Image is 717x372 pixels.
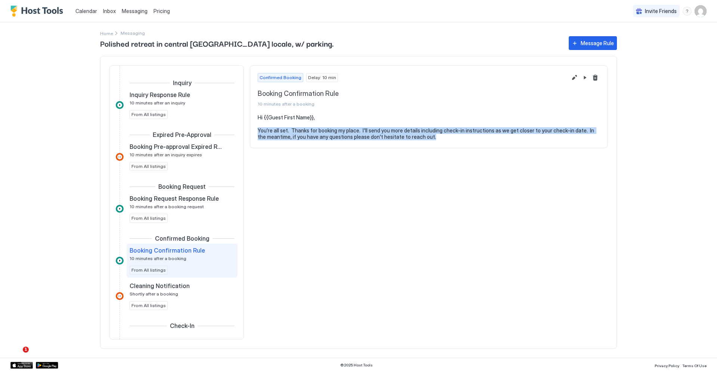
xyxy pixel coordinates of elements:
span: 10 minutes after an inquiry expires [130,152,202,157]
a: Google Play Store [36,362,58,369]
button: Delete message rule [591,73,600,82]
span: Polished retreat in central [GEOGRAPHIC_DATA] locale, w/ parking. [100,38,561,49]
span: Privacy Policy [655,363,679,368]
span: Terms Of Use [682,363,707,368]
span: Booking Request Response Rule [130,195,219,202]
span: 10 minutes after a booking [130,256,186,261]
span: Invite Friends [645,8,677,15]
div: Message Rule [581,39,614,47]
span: Expired Pre-Approval [153,131,211,138]
span: Booking Request [158,183,206,190]
a: Home [100,29,113,37]
span: From All listings [131,267,166,273]
div: Breadcrumb [100,29,113,37]
a: Messaging [122,7,148,15]
a: Calendar [75,7,97,15]
button: Message Rule [569,36,617,50]
span: 10 minutes after a booking request [130,204,204,209]
span: From All listings [131,163,166,170]
button: Edit message rule [570,73,579,82]
a: App Store [10,362,33,369]
a: Host Tools Logo [10,6,66,17]
a: Terms Of Use [682,361,707,369]
span: © 2025 Host Tools [340,363,373,368]
span: 10 minutes after a booking [258,101,567,107]
span: Confirmed Booking [260,74,301,81]
span: From All listings [131,111,166,118]
span: From All listings [131,215,166,222]
span: Home [100,31,113,36]
span: Confirmed Booking [155,235,209,242]
span: Cleaning Notification [130,282,190,290]
span: Calendar [75,8,97,14]
span: Inbox [103,8,116,14]
iframe: Intercom live chat [7,347,25,365]
div: menu [683,7,692,16]
span: From All listings [131,302,166,309]
span: Booking Pre-approval Expired Rule [130,143,223,150]
span: Booking Confirmation Rule [258,90,567,98]
button: Pause Message Rule [580,73,589,82]
span: Delay: 10 min [308,74,336,81]
a: Inbox [103,7,116,15]
div: User profile [695,5,707,17]
span: Check-In [170,322,195,329]
pre: Hi {{Guest First Name}}, You’re all set. Thanks for booking my place. I'll send you more details ... [258,114,600,140]
span: Pricing [153,8,170,15]
span: Shortly after a booking [130,291,178,297]
span: 10 minutes after an inquiry [130,100,185,106]
span: Breadcrumb [121,30,145,36]
span: Inquiry [173,79,192,87]
span: Inquiry Response Rule [130,91,190,99]
a: Privacy Policy [655,361,679,369]
span: Booking Confirmation Rule [130,247,205,254]
span: 1 [23,347,29,353]
span: Messaging [122,8,148,14]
